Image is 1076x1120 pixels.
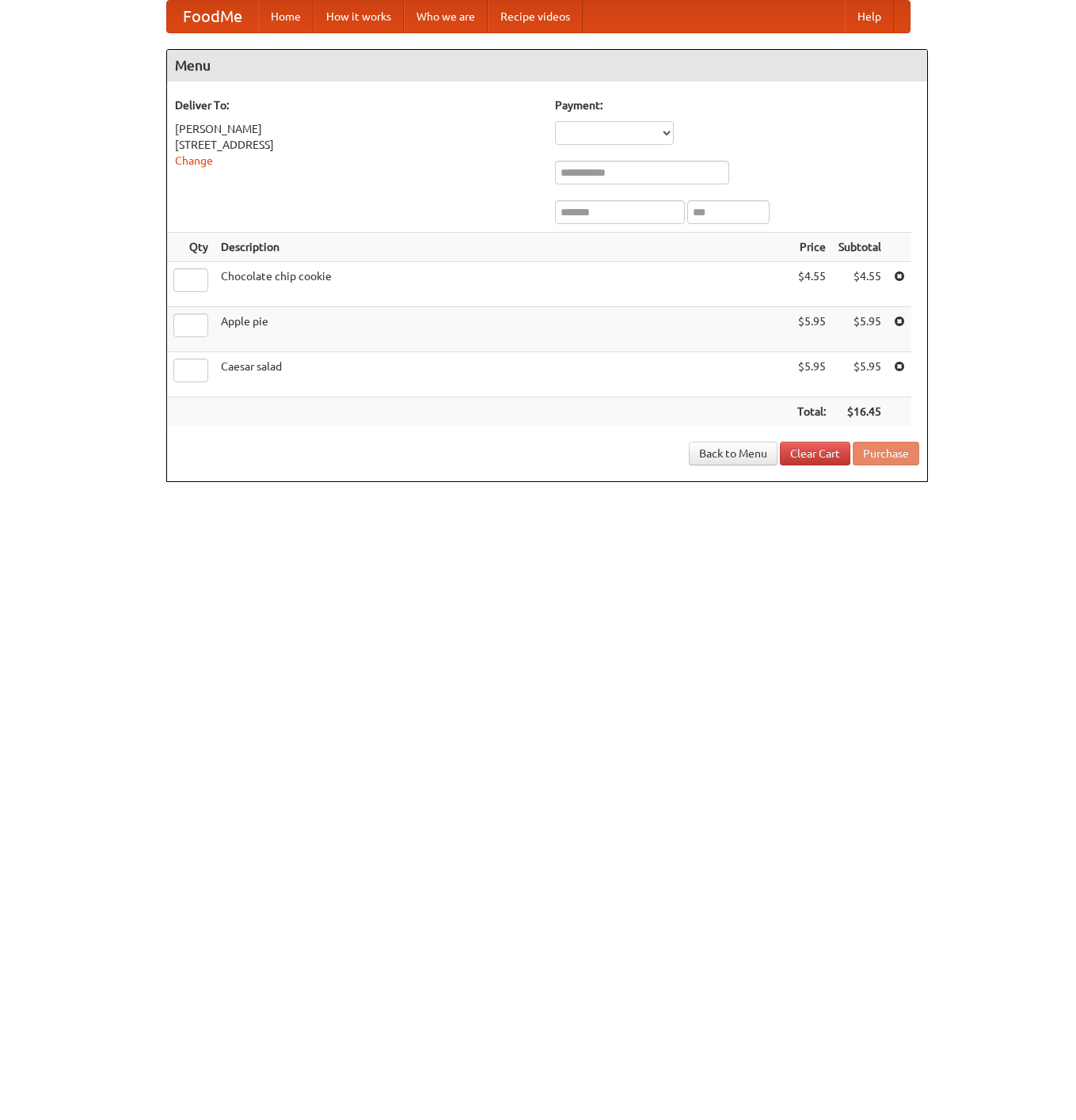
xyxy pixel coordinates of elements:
[175,137,539,153] div: [STREET_ADDRESS]
[791,307,832,352] td: $5.95
[791,262,832,307] td: $4.55
[404,1,488,32] a: Who we are
[832,307,888,352] td: $5.95
[689,442,778,465] a: Back to Menu
[175,97,539,113] h5: Deliver To:
[791,397,832,427] th: Total:
[832,262,888,307] td: $4.55
[215,352,791,397] td: Caesar salad
[167,50,927,82] h4: Menu
[215,233,791,262] th: Description
[488,1,583,32] a: Recipe videos
[780,442,850,465] a: Clear Cart
[853,442,919,465] button: Purchase
[791,352,832,397] td: $5.95
[314,1,404,32] a: How it works
[215,262,791,307] td: Chocolate chip cookie
[845,1,894,32] a: Help
[832,397,888,427] th: $16.45
[832,233,888,262] th: Subtotal
[832,352,888,397] td: $5.95
[258,1,314,32] a: Home
[167,233,215,262] th: Qty
[215,307,791,352] td: Apple pie
[175,121,539,137] div: [PERSON_NAME]
[175,154,213,167] a: Change
[791,233,832,262] th: Price
[167,1,258,32] a: FoodMe
[555,97,919,113] h5: Payment:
